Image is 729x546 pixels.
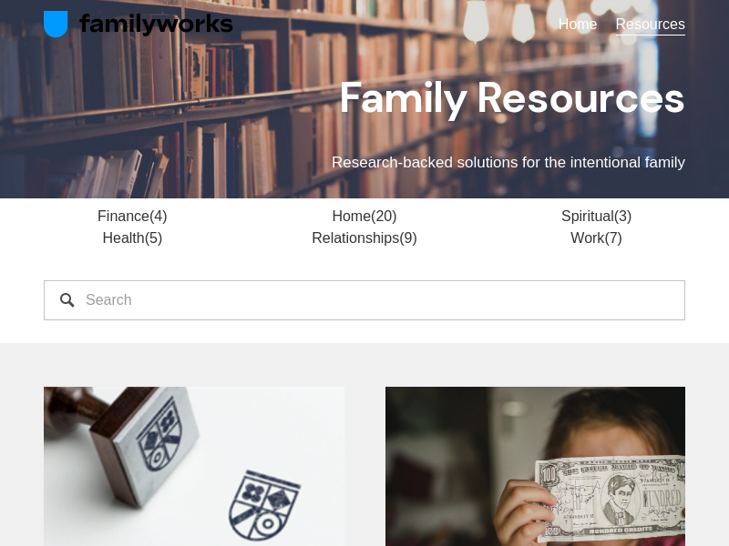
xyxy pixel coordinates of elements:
a: Spiritual3 [561,208,631,224]
a: Work7 [570,230,622,246]
h1: Family Resources [204,74,685,122]
input: Search [44,280,685,320]
span: 3 [614,208,632,224]
span: 4 [149,208,168,224]
a: Finance4 [98,208,167,224]
p: Research-backed solutions for the intentional family [204,151,685,174]
span: 9 [399,230,417,246]
span: 7 [604,230,622,246]
span: 20 [371,208,396,224]
a: Home [559,13,598,37]
img: FamilyWorks [44,10,234,39]
span: 5 [145,230,163,246]
a: Resources [616,13,685,37]
a: Home20 [332,208,396,224]
a: Health5 [102,230,162,246]
a: Relationships9 [312,230,417,246]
